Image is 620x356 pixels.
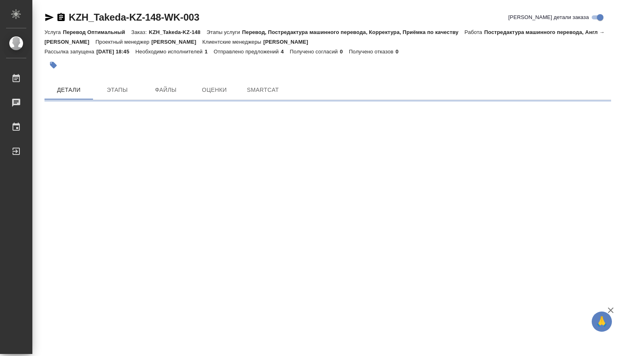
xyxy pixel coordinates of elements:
[207,29,242,35] p: Этапы услуги
[281,49,290,55] p: 4
[69,12,199,23] a: KZH_Takeda-KZ-148-WK-003
[396,49,404,55] p: 0
[243,85,282,95] span: SmartCat
[96,49,135,55] p: [DATE] 18:45
[290,49,340,55] p: Получено согласий
[151,39,202,45] p: [PERSON_NAME]
[263,39,314,45] p: [PERSON_NAME]
[508,13,589,21] span: [PERSON_NAME] детали заказа
[135,49,205,55] p: Необходимо исполнителей
[202,39,263,45] p: Клиентские менеджеры
[44,13,54,22] button: Скопировать ссылку для ЯМессенджера
[214,49,281,55] p: Отправлено предложений
[63,29,131,35] p: Перевод Оптимальный
[44,56,62,74] button: Добавить тэг
[56,13,66,22] button: Скопировать ссылку
[340,49,349,55] p: 0
[44,29,63,35] p: Услуга
[242,29,465,35] p: Перевод, Постредактура машинного перевода, Корректура, Приёмка по качеству
[146,85,185,95] span: Файлы
[465,29,485,35] p: Работа
[49,85,88,95] span: Детали
[349,49,396,55] p: Получено отказов
[95,39,151,45] p: Проектный менеджер
[131,29,148,35] p: Заказ:
[44,49,96,55] p: Рассылка запущена
[98,85,137,95] span: Этапы
[195,85,234,95] span: Оценки
[149,29,207,35] p: KZH_Takeda-KZ-148
[592,311,612,332] button: 🙏
[595,313,609,330] span: 🙏
[205,49,214,55] p: 1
